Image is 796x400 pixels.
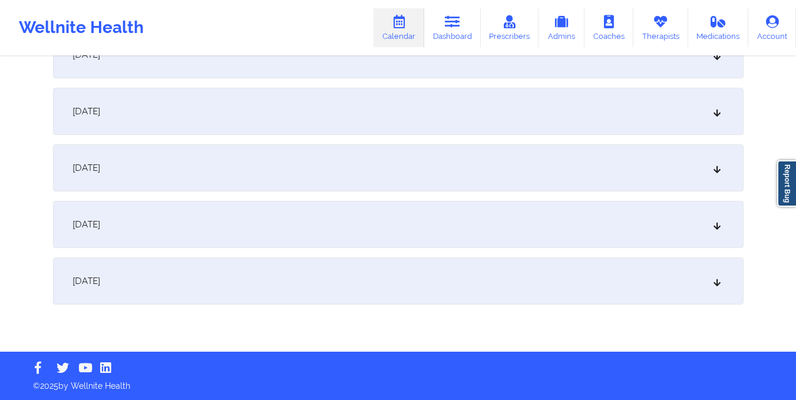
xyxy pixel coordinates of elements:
[633,8,688,47] a: Therapists
[374,8,424,47] a: Calendar
[688,8,749,47] a: Medications
[72,162,100,174] span: [DATE]
[424,8,481,47] a: Dashboard
[72,275,100,287] span: [DATE]
[25,372,771,392] p: © 2025 by Wellnite Health
[72,219,100,230] span: [DATE]
[539,8,584,47] a: Admins
[584,8,633,47] a: Coaches
[748,8,796,47] a: Account
[72,105,100,117] span: [DATE]
[481,8,539,47] a: Prescribers
[777,160,796,207] a: Report Bug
